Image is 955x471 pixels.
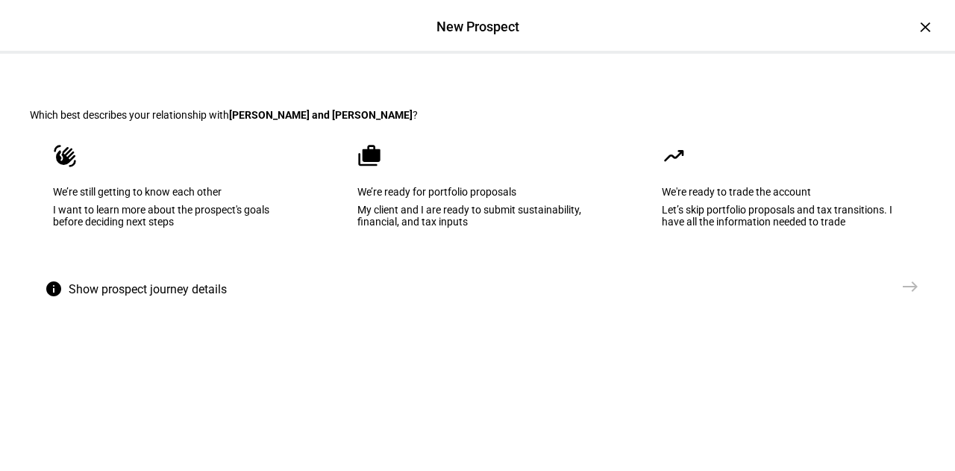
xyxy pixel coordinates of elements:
[53,186,293,198] div: We’re still getting to know each other
[913,15,937,39] div: ×
[334,121,621,272] eth-mega-radio-button: We’re ready for portfolio proposals
[357,204,598,228] div: My client and I are ready to submit sustainability, financial, and tax inputs
[662,204,902,228] div: Let’s skip portfolio proposals and tax transitions. I have all the information needed to trade
[357,186,598,198] div: We’re ready for portfolio proposals
[30,109,925,121] div: Which best describes your relationship with ?
[30,272,248,308] button: Show prospect journey details
[53,144,77,168] mat-icon: waving_hand
[30,121,316,272] eth-mega-radio-button: We’re still getting to know each other
[229,109,413,121] b: [PERSON_NAME] and [PERSON_NAME]
[662,186,902,198] div: We're ready to trade the account
[357,144,381,168] mat-icon: cases
[639,121,925,272] eth-mega-radio-button: We're ready to trade the account
[45,280,63,298] mat-icon: info
[69,272,227,308] span: Show prospect journey details
[662,144,686,168] mat-icon: moving
[53,204,293,228] div: I want to learn more about the prospect's goals before deciding next steps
